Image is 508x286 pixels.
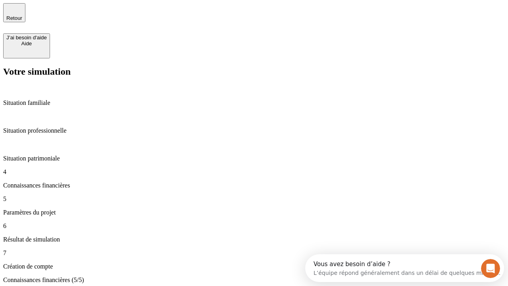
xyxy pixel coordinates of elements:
[3,33,50,58] button: J’ai besoin d'aideAide
[6,41,47,46] div: Aide
[3,182,505,189] p: Connaissances financières
[6,35,47,41] div: J’ai besoin d'aide
[3,3,219,25] div: Ouvrir le Messenger Intercom
[3,66,505,77] h2: Votre simulation
[3,3,25,22] button: Retour
[3,155,505,162] p: Situation patrimoniale
[3,127,505,134] p: Situation professionnelle
[3,195,505,203] p: 5
[3,209,505,216] p: Paramètres du projet
[6,15,22,21] span: Retour
[481,259,500,278] iframe: Intercom live chat
[3,99,505,106] p: Situation familiale
[3,222,505,230] p: 6
[3,276,505,284] p: Connaissances financières (5/5)
[3,168,505,176] p: 4
[3,236,505,243] p: Résultat de simulation
[8,7,195,13] div: Vous avez besoin d’aide ?
[305,254,504,282] iframe: Intercom live chat discovery launcher
[3,263,505,270] p: Création de compte
[3,249,505,257] p: 7
[8,13,195,21] div: L’équipe répond généralement dans un délai de quelques minutes.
